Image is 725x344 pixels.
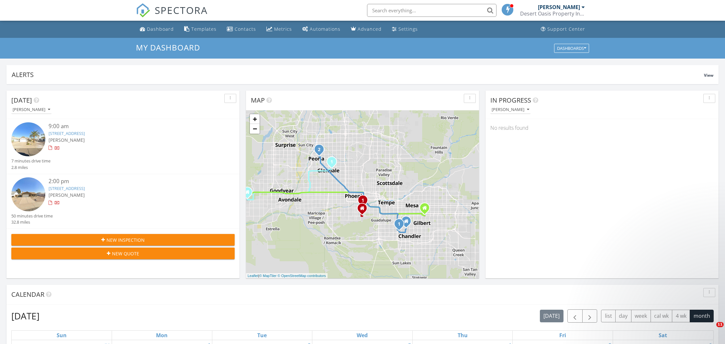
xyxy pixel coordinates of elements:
[567,309,583,323] button: Previous month
[11,105,51,114] button: [PERSON_NAME]
[716,322,724,327] span: 11
[136,9,208,22] a: SPECTORA
[235,26,256,32] div: Contacts
[11,122,235,171] a: 9:00 am [STREET_ADDRESS] [PERSON_NAME] 7 minutes drive time 2.8 miles
[274,26,292,32] div: Metrics
[425,208,429,212] div: 2535 E Jacinto Ave , Mesa AZ 85204
[398,222,400,227] i: 1
[264,23,295,35] a: Metrics
[11,122,45,156] img: streetview
[540,310,563,322] button: [DATE]
[704,72,713,78] span: View
[358,26,382,32] div: Advanced
[300,23,343,35] a: Automations (Basic)
[191,26,217,32] div: Templates
[319,149,323,153] div: 11231 N 77th Dr, Peoria, AZ 85345
[11,248,235,259] button: New Quote
[362,208,366,212] div: 1802 E Donner Dr, Phoenix AZ 85042
[490,96,531,105] span: In Progress
[11,213,53,219] div: 50 minutes drive time
[557,46,586,50] div: Dashboards
[182,23,219,35] a: Templates
[318,148,320,152] i: 2
[703,322,719,338] iframe: Intercom live chat
[251,96,265,105] span: Map
[49,177,216,185] div: 2:00 pm
[49,122,216,130] div: 9:00 am
[250,124,260,134] a: Zoom out
[259,274,277,278] a: © MapTiler
[49,137,85,143] span: [PERSON_NAME]
[456,331,469,340] a: Thursday
[155,331,169,340] a: Monday
[363,200,367,204] div: 4228 S 19th Pl, Phoenix, AZ 85040
[11,164,50,171] div: 2.8 miles
[310,26,340,32] div: Automations
[137,23,176,35] a: Dashboard
[12,70,704,79] div: Alerts
[367,4,496,17] input: Search everything...
[490,105,530,114] button: [PERSON_NAME]
[13,107,50,112] div: [PERSON_NAME]
[106,237,145,243] span: New Inspection
[332,161,336,165] div: 7300 N 51st Ave D212, Glendale, AZ 85301
[250,114,260,124] a: Zoom in
[246,273,328,279] div: |
[136,42,200,53] span: My Dashboard
[11,177,45,211] img: streetview
[49,192,85,198] span: [PERSON_NAME]
[136,3,150,17] img: The Best Home Inspection Software - Spectora
[224,23,259,35] a: Contacts
[55,331,68,340] a: Sunday
[547,26,585,32] div: Support Center
[155,3,208,17] span: SPECTORA
[11,177,235,226] a: 2:00 pm [STREET_ADDRESS] [PERSON_NAME] 50 minutes drive time 32.8 miles
[520,10,585,17] div: Desert Oasis Property Inspections
[355,331,369,340] a: Wednesday
[348,23,384,35] a: Advanced
[11,309,39,322] h2: [DATE]
[11,96,32,105] span: [DATE]
[398,26,418,32] div: Settings
[147,26,174,32] div: Dashboard
[554,44,589,53] button: Dashboards
[406,221,410,225] div: 1708 N Jay St , Chandler AZ 85225
[49,185,85,191] a: [STREET_ADDRESS]
[248,274,258,278] a: Leaflet
[49,130,85,136] a: [STREET_ADDRESS]
[278,274,326,278] a: © OpenStreetMap contributors
[538,23,588,35] a: Support Center
[399,224,403,227] div: 2518 W Orchid Ln, Chandler, AZ 85224
[11,219,53,225] div: 32.8 miles
[11,234,235,246] button: New Inspection
[485,119,719,137] div: No results found
[657,331,668,340] a: Saturday
[256,331,268,340] a: Tuesday
[558,331,567,340] a: Friday
[330,160,333,164] i: 1
[112,250,139,257] span: New Quote
[247,192,251,196] div: 1301 S 223rd Dr, Buckeye AZ 85326
[11,290,44,299] span: Calendar
[11,158,50,164] div: 7 minutes drive time
[492,107,529,112] div: [PERSON_NAME]
[389,23,420,35] a: Settings
[538,4,580,10] div: [PERSON_NAME]
[582,309,597,323] button: Next month
[362,198,364,203] i: 1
